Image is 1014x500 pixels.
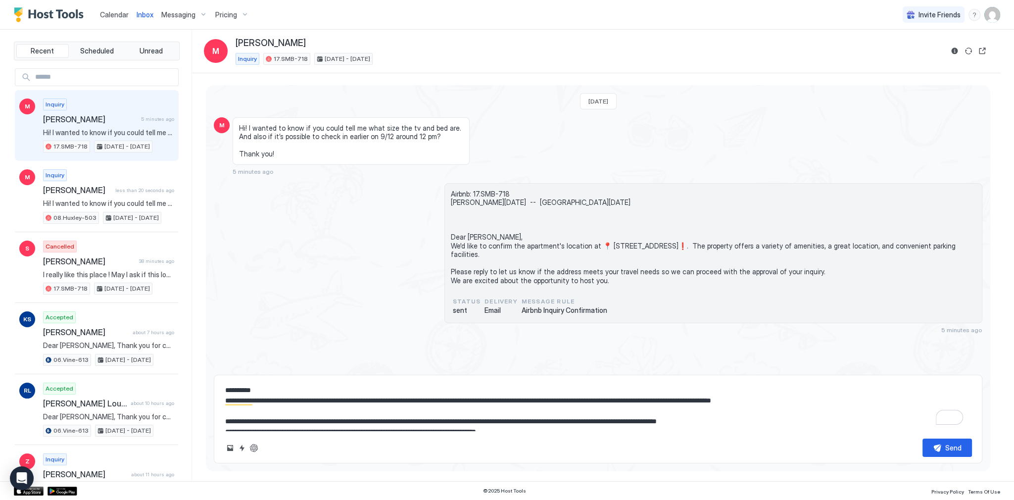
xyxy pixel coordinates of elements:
span: Invite Friends [918,10,961,19]
span: Email [484,306,518,315]
span: Inquiry [46,455,64,464]
span: [PERSON_NAME] [236,38,306,49]
span: M [25,173,30,182]
span: Accepted [46,384,73,393]
span: 5 minutes ago [941,326,982,334]
span: [DATE] - [DATE] [105,355,151,364]
span: Inquiry [238,54,257,63]
span: [PERSON_NAME] [43,327,129,337]
a: Google Play Store [48,487,77,496]
span: RL [24,386,31,395]
button: Upload image [224,442,236,454]
span: Hi! I wanted to know if you could tell me what size the tv is And also if it’s possible to check ... [43,199,174,208]
button: ChatGPT Auto Reply [248,442,260,454]
span: Message Rule [522,297,607,306]
span: Airbnb: 17.SMB-718 [PERSON_NAME][DATE] -- [GEOGRAPHIC_DATA][DATE] Dear [PERSON_NAME], We'd like t... [451,190,976,285]
span: [PERSON_NAME] Lourenzetto [PERSON_NAME] [43,399,127,408]
span: [PERSON_NAME] [43,185,111,195]
span: [DATE] - [DATE] [113,213,159,222]
span: Hi! I wanted to know if you could tell me what size the tv and bed are. And also if it’s possible... [43,128,174,137]
span: about 10 hours ago [131,400,174,406]
span: Airbnb Inquiry Confirmation [522,306,607,315]
button: Sync reservation [963,45,974,57]
a: App Store [14,487,44,496]
span: S [25,244,29,253]
button: Scheduled [71,44,123,58]
a: Inbox [137,9,153,20]
span: M [219,121,225,130]
span: Messaging [161,10,195,19]
div: menu [968,9,980,21]
span: less than 20 seconds ago [115,187,174,194]
span: Terms Of Use [968,489,1000,495]
span: 5 minutes ago [141,116,174,122]
span: I really like this place ! May I ask if this location is a bit farther from the main streets in [... [43,270,174,279]
button: Quick reply [236,442,248,454]
a: Host Tools Logo [14,7,88,22]
span: Accepted [46,313,73,322]
span: Calendar [100,10,129,19]
span: 08.Huxley-503 [53,213,97,222]
span: Dear [PERSON_NAME], Thank you for choosing to stay at our apartment. 📅 I’d like to confirm your r... [43,412,174,421]
span: © 2025 Host Tools [483,488,526,494]
span: 17.SMB-718 [274,54,308,63]
span: Pricing [215,10,237,19]
span: M [212,45,219,57]
span: Hi! I wanted to know if you could tell me what size the tv and bed are. And also if it’s possible... [239,124,463,158]
span: 17.SMB-718 [53,284,88,293]
span: Recent [31,47,54,55]
button: Unread [125,44,177,58]
span: about 7 hours ago [133,329,174,336]
div: tab-group [14,42,180,60]
span: Inbox [137,10,153,19]
span: [PERSON_NAME] [43,256,135,266]
textarea: To enrich screen reader interactions, please activate Accessibility in Grammarly extension settings [224,381,972,431]
button: Send [922,439,972,457]
span: Inquiry [46,100,64,109]
span: M [25,102,30,111]
span: status [453,297,481,306]
span: 5 minutes ago [233,168,274,175]
div: Open Intercom Messenger [10,466,34,490]
a: Privacy Policy [931,486,964,496]
input: Input Field [31,69,178,86]
span: Z [25,457,30,466]
button: Recent [16,44,69,58]
button: Open reservation [976,45,988,57]
span: Dear [PERSON_NAME], Thank you for choosing to stay at our apartment. 📅 I’d like to confirm your r... [43,341,174,350]
span: Cancelled [46,242,74,251]
a: Terms Of Use [968,486,1000,496]
span: [DATE] - [DATE] [104,142,150,151]
span: 06.Vine-613 [53,426,89,435]
span: sent [453,306,481,315]
span: [DATE] - [DATE] [325,54,370,63]
span: [PERSON_NAME] [43,114,137,124]
a: Calendar [100,9,129,20]
span: 17.SMB-718 [53,142,88,151]
span: Unread [140,47,163,55]
div: Send [945,443,962,453]
span: [PERSON_NAME] [43,469,127,479]
span: Inquiry [46,171,64,180]
button: Reservation information [949,45,961,57]
span: [DATE] - [DATE] [105,426,151,435]
span: KS [23,315,31,324]
span: Scheduled [80,47,114,55]
span: [DATE] [588,98,608,105]
span: 06.Vine-613 [53,355,89,364]
span: Delivery [484,297,518,306]
span: 38 minutes ago [139,258,174,264]
span: [DATE] - [DATE] [104,284,150,293]
span: about 11 hours ago [131,471,174,478]
div: User profile [984,7,1000,23]
span: Privacy Policy [931,489,964,495]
